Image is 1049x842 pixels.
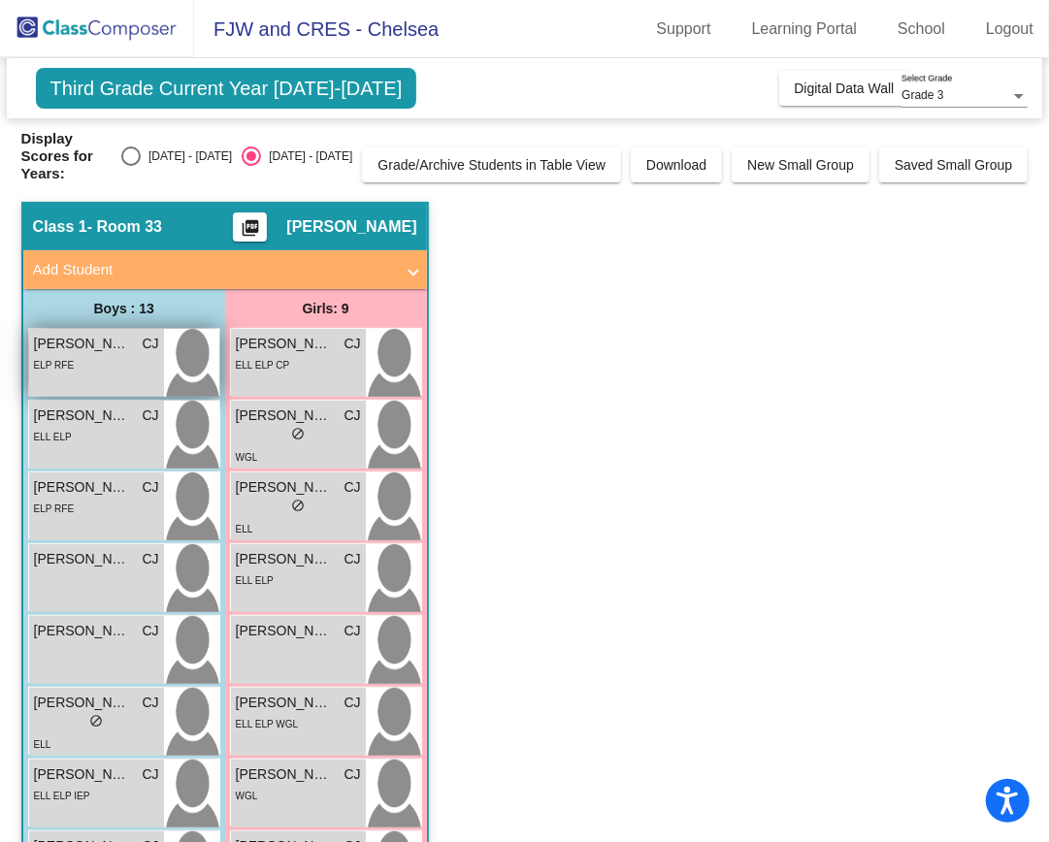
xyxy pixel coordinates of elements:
[895,157,1012,173] span: Saved Small Group
[23,250,427,289] mat-expansion-panel-header: Add Student
[901,88,943,102] span: Grade 3
[34,477,131,498] span: [PERSON_NAME] [PERSON_NAME]
[34,360,75,371] span: ELP RFE
[377,157,606,173] span: Grade/Archive Students in Table View
[795,81,895,96] span: Digital Data Wall
[89,714,103,728] span: do_not_disturb_alt
[239,218,262,245] mat-icon: picture_as_pdf
[236,360,290,371] span: ELL ELP CP
[21,130,107,182] span: Display Scores for Years:
[233,212,267,242] button: Print Students Details
[236,452,258,463] span: WGL
[236,405,333,426] span: [PERSON_NAME]
[344,405,361,426] span: CJ
[34,739,51,750] span: ELL
[236,477,333,498] span: [PERSON_NAME]
[261,147,352,165] div: [DATE] - [DATE]
[236,791,258,801] span: WGL
[143,405,159,426] span: CJ
[34,791,90,801] span: ELL ELP IEP
[236,334,333,354] span: [PERSON_NAME]
[225,289,427,328] div: Girls: 9
[344,334,361,354] span: CJ
[236,621,333,641] span: [PERSON_NAME]
[344,764,361,785] span: CJ
[362,147,621,182] button: Grade/Archive Students in Table View
[34,334,131,354] span: [PERSON_NAME]
[291,427,305,440] span: do_not_disturb_alt
[732,147,869,182] button: New Small Group
[291,499,305,512] span: do_not_disturb_alt
[236,764,333,785] span: [PERSON_NAME]
[143,477,159,498] span: CJ
[34,764,131,785] span: [PERSON_NAME]
[143,549,159,569] span: CJ
[236,549,333,569] span: [PERSON_NAME]
[236,575,274,586] span: ELL ELP
[882,14,961,45] a: School
[143,334,159,354] span: CJ
[34,693,131,713] span: [PERSON_NAME] Tellaeche
[646,157,706,173] span: Download
[641,14,727,45] a: Support
[33,259,394,281] mat-panel-title: Add Student
[143,621,159,641] span: CJ
[236,719,298,729] span: ELL ELP WGL
[34,432,72,442] span: ELL ELP
[34,405,131,426] span: [PERSON_NAME]
[747,157,854,173] span: New Small Group
[631,147,722,182] button: Download
[779,71,910,106] button: Digital Data Wall
[737,14,873,45] a: Learning Portal
[143,693,159,713] span: CJ
[23,289,225,328] div: Boys : 13
[33,217,87,237] span: Class 1
[34,549,131,569] span: [PERSON_NAME]
[87,217,162,237] span: - Room 33
[236,693,333,713] span: [PERSON_NAME]
[194,14,439,45] span: FJW and CRES - Chelsea
[36,68,417,109] span: Third Grade Current Year [DATE]-[DATE]
[344,621,361,641] span: CJ
[143,764,159,785] span: CJ
[344,549,361,569] span: CJ
[344,477,361,498] span: CJ
[970,14,1049,45] a: Logout
[34,503,75,514] span: ELP RFE
[286,217,416,237] span: [PERSON_NAME]
[121,146,352,166] mat-radio-group: Select an option
[34,621,131,641] span: [PERSON_NAME]
[236,524,253,534] span: ELL
[141,147,232,165] div: [DATE] - [DATE]
[344,693,361,713] span: CJ
[879,147,1028,182] button: Saved Small Group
